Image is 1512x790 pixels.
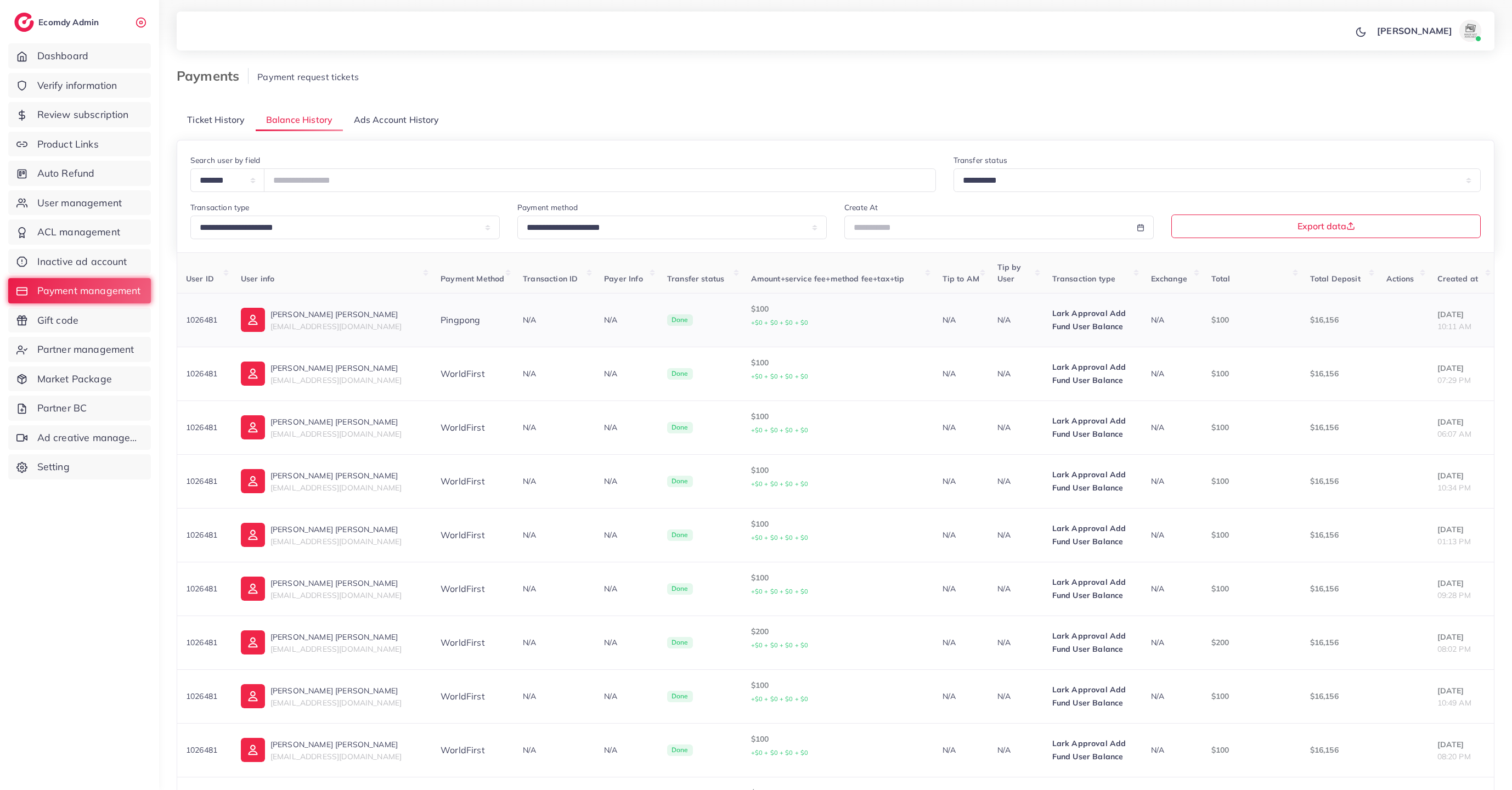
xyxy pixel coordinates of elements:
[751,302,925,329] p: $100
[186,421,223,434] p: 1026481
[186,636,223,649] p: 1026481
[997,690,1035,703] p: N/A
[241,308,265,332] img: ic-user-info.36bf1079.svg
[943,690,980,703] p: N/A
[997,582,1035,595] p: N/A
[1310,313,1369,326] p: $16,156
[1052,629,1133,656] p: Lark Approval Add Fund User Balance
[523,691,536,701] span: N/A
[1437,429,1471,439] span: 06:07 AM
[943,582,980,595] p: N/A
[523,422,536,432] span: N/A
[1437,752,1471,761] span: 08:20 PM
[8,454,151,479] a: Setting
[1377,24,1452,37] p: [PERSON_NAME]
[604,582,650,595] p: N/A
[241,274,274,284] span: User info
[1151,745,1164,755] span: N/A
[1052,307,1133,333] p: Lark Approval Add Fund User Balance
[241,469,265,493] img: ic-user-info.36bf1079.svg
[270,698,402,708] span: [EMAIL_ADDRESS][DOMAIN_NAME]
[943,313,980,326] p: N/A
[1151,274,1187,284] span: Exchange
[751,426,809,434] small: +$0 + $0 + $0 + $0
[270,590,402,600] span: [EMAIL_ADDRESS][DOMAIN_NAME]
[441,744,505,757] div: WorldFirst
[604,274,643,284] span: Payer Info
[943,528,980,541] p: N/A
[997,475,1035,488] p: N/A
[186,528,223,541] p: 1026481
[270,308,402,321] p: [PERSON_NAME] [PERSON_NAME]
[8,278,151,303] a: Payment management
[751,517,925,544] p: $100
[997,421,1035,434] p: N/A
[441,690,505,703] div: WorldFirst
[523,745,536,755] span: N/A
[37,401,87,415] span: Partner BC
[1211,475,1293,488] p: $100
[997,528,1035,541] p: N/A
[1310,690,1369,703] p: $16,156
[667,314,693,326] span: Done
[1052,360,1133,387] p: Lark Approval Add Fund User Balance
[354,114,439,126] span: Ads Account History
[1052,737,1133,763] p: Lark Approval Add Fund User Balance
[1437,375,1471,385] span: 07:29 PM
[667,637,693,649] span: Done
[1310,636,1369,649] p: $16,156
[1151,476,1164,486] span: N/A
[943,475,980,488] p: N/A
[1211,743,1293,757] p: $100
[241,577,265,601] img: ic-user-info.36bf1079.svg
[37,166,95,180] span: Auto Refund
[844,202,878,213] label: Create At
[1310,421,1369,434] p: $16,156
[751,480,809,488] small: +$0 + $0 + $0 + $0
[667,476,693,488] span: Done
[943,636,980,649] p: N/A
[8,249,151,274] a: Inactive ad account
[523,637,536,647] span: N/A
[1151,691,1164,701] span: N/A
[441,529,505,541] div: WorldFirst
[1437,362,1485,375] p: [DATE]
[1437,684,1485,697] p: [DATE]
[37,255,127,269] span: Inactive ad account
[1437,274,1479,284] span: Created at
[1151,637,1164,647] span: N/A
[1171,215,1481,238] button: Export data
[604,636,650,649] p: N/A
[1437,537,1471,546] span: 01:13 PM
[1437,483,1471,493] span: 10:34 PM
[1151,315,1164,325] span: N/A
[8,161,151,186] a: Auto Refund
[37,460,70,474] span: Setting
[186,367,223,380] p: 1026481
[1310,528,1369,541] p: $16,156
[997,636,1035,649] p: N/A
[667,368,693,380] span: Done
[8,337,151,362] a: Partner management
[1211,528,1293,541] p: $100
[1437,738,1485,751] p: [DATE]
[266,114,332,126] span: Balance History
[1052,575,1133,602] p: Lark Approval Add Fund User Balance
[1052,522,1133,548] p: Lark Approval Add Fund User Balance
[1437,469,1485,482] p: [DATE]
[667,422,693,434] span: Done
[667,274,724,284] span: Transfer status
[270,523,402,536] p: [PERSON_NAME] [PERSON_NAME]
[751,679,925,706] p: $100
[8,73,151,98] a: Verify information
[270,415,402,428] p: [PERSON_NAME] [PERSON_NAME]
[37,78,117,93] span: Verify information
[37,431,143,445] span: Ad creative management
[523,584,536,594] span: N/A
[190,202,250,213] label: Transaction type
[270,321,402,331] span: [EMAIL_ADDRESS][DOMAIN_NAME]
[1211,313,1293,326] p: $100
[8,132,151,157] a: Product Links
[943,421,980,434] p: N/A
[751,373,809,380] small: +$0 + $0 + $0 + $0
